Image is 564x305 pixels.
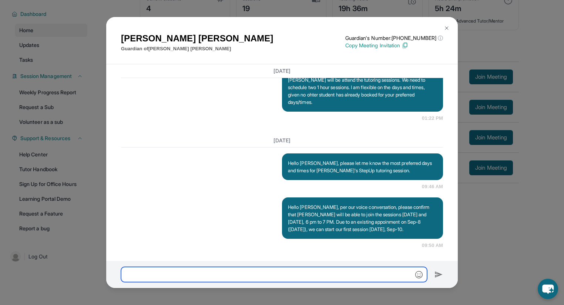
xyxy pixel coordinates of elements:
h1: [PERSON_NAME] [PERSON_NAME] [121,32,273,45]
button: chat-button [538,279,558,299]
p: Guardian of [PERSON_NAME] [PERSON_NAME] [121,45,273,52]
p: Hello [PERSON_NAME], please confirm the days and times when [PERSON_NAME] will be attend the tuto... [288,69,437,106]
span: 09:46 AM [422,183,443,190]
h3: [DATE] [121,67,443,75]
p: Guardian's Number: [PHONE_NUMBER] [345,34,443,42]
h3: [DATE] [121,137,443,144]
p: Hello [PERSON_NAME], please let me know the most preferred days and times for [PERSON_NAME]'s Ste... [288,159,437,174]
p: Copy Meeting Invitation [345,42,443,49]
img: Emoji [415,271,423,278]
span: ⓘ [438,34,443,42]
span: 01:22 PM [422,115,443,122]
p: Hello [PERSON_NAME], per our voice conversation, please confirm that [PERSON_NAME] will be able t... [288,203,437,233]
span: 09:50 AM [422,242,443,249]
img: Copy Icon [402,42,408,49]
img: Close Icon [444,25,450,31]
img: Send icon [434,270,443,279]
